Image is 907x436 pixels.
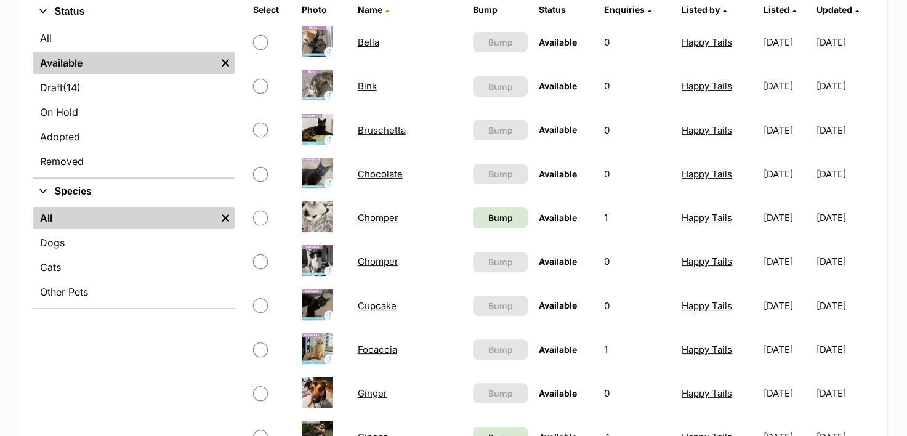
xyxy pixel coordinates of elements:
[539,344,577,355] span: Available
[759,153,815,195] td: [DATE]
[816,109,873,151] td: [DATE]
[33,232,235,254] a: Dogs
[759,21,815,63] td: [DATE]
[33,150,235,172] a: Removed
[358,4,382,15] span: Name
[33,27,235,49] a: All
[216,207,235,229] a: Remove filter
[682,4,720,15] span: Listed by
[599,65,675,107] td: 0
[682,4,727,15] a: Listed by
[682,80,732,92] a: Happy Tails
[682,168,732,180] a: Happy Tails
[816,153,873,195] td: [DATE]
[358,344,397,355] a: Focaccia
[599,240,675,283] td: 0
[539,124,577,135] span: Available
[358,124,406,136] a: Bruschetta
[539,212,577,223] span: Available
[33,52,216,74] a: Available
[816,4,852,15] span: Updated
[488,387,512,400] span: Bump
[764,4,789,15] span: Listed
[599,285,675,327] td: 0
[473,339,527,360] button: Bump
[682,256,732,267] a: Happy Tails
[604,4,651,15] a: Enquiries
[599,196,675,239] td: 1
[759,372,815,414] td: [DATE]
[33,76,235,99] a: Draft
[599,21,675,63] td: 0
[599,109,675,151] td: 0
[759,328,815,371] td: [DATE]
[216,52,235,74] a: Remove filter
[759,240,815,283] td: [DATE]
[33,4,235,20] button: Status
[358,300,397,312] a: Cupcake
[759,109,815,151] td: [DATE]
[488,168,512,180] span: Bump
[488,36,512,49] span: Bump
[358,80,377,92] a: Bink
[759,65,815,107] td: [DATE]
[759,285,815,327] td: [DATE]
[539,300,577,310] span: Available
[473,296,527,316] button: Bump
[764,4,796,15] a: Listed
[473,32,527,52] button: Bump
[33,101,235,123] a: On Hold
[358,4,389,15] a: Name
[358,36,379,48] a: Bella
[682,212,732,224] a: Happy Tails
[599,153,675,195] td: 0
[33,204,235,308] div: Species
[682,36,732,48] a: Happy Tails
[358,387,387,399] a: Ginger
[682,124,732,136] a: Happy Tails
[816,65,873,107] td: [DATE]
[33,184,235,200] button: Species
[63,80,81,95] span: (14)
[816,240,873,283] td: [DATE]
[539,81,577,91] span: Available
[488,256,512,268] span: Bump
[473,383,527,403] button: Bump
[473,252,527,272] button: Bump
[682,344,732,355] a: Happy Tails
[33,25,235,177] div: Status
[488,343,512,356] span: Bump
[358,256,398,267] a: Chomper
[473,76,527,97] button: Bump
[473,120,527,140] button: Bump
[488,211,512,224] span: Bump
[599,328,675,371] td: 1
[604,4,645,15] span: translation missing: en.admin.listings.index.attributes.enquiries
[539,169,577,179] span: Available
[488,80,512,93] span: Bump
[358,212,398,224] a: Chomper
[816,328,873,371] td: [DATE]
[488,299,512,312] span: Bump
[816,21,873,63] td: [DATE]
[816,372,873,414] td: [DATE]
[816,196,873,239] td: [DATE]
[33,126,235,148] a: Adopted
[539,37,577,47] span: Available
[33,281,235,303] a: Other Pets
[473,207,527,228] a: Bump
[539,256,577,267] span: Available
[759,196,815,239] td: [DATE]
[816,4,859,15] a: Updated
[488,124,512,137] span: Bump
[539,388,577,398] span: Available
[599,372,675,414] td: 0
[816,285,873,327] td: [DATE]
[33,256,235,278] a: Cats
[33,207,216,229] a: All
[473,164,527,184] button: Bump
[682,387,732,399] a: Happy Tails
[682,300,732,312] a: Happy Tails
[358,168,403,180] a: Chocolate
